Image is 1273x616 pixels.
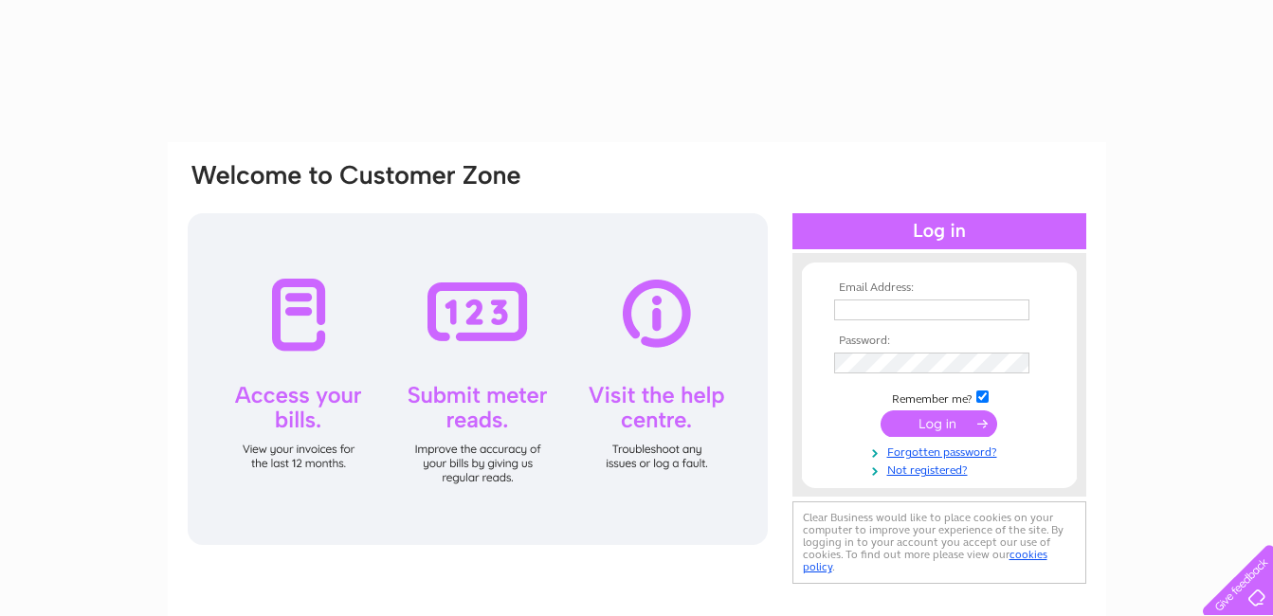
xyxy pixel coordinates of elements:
[834,460,1049,478] a: Not registered?
[834,442,1049,460] a: Forgotten password?
[803,548,1047,573] a: cookies policy
[829,388,1049,407] td: Remember me?
[792,501,1086,584] div: Clear Business would like to place cookies on your computer to improve your experience of the sit...
[829,335,1049,348] th: Password:
[829,281,1049,295] th: Email Address:
[881,410,997,437] input: Submit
